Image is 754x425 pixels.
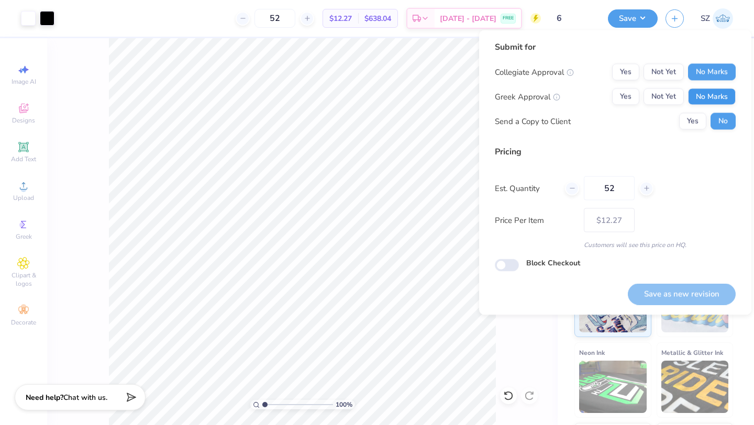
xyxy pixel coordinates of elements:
[495,146,736,158] div: Pricing
[584,176,635,200] input: – –
[495,115,571,127] div: Send a Copy to Client
[661,361,729,413] img: Metallic & Glitter Ink
[254,9,295,28] input: – –
[11,155,36,163] span: Add Text
[701,8,733,29] a: SZ
[11,318,36,327] span: Decorate
[701,13,710,25] span: SZ
[688,64,736,81] button: No Marks
[608,9,658,28] button: Save
[16,232,32,241] span: Greek
[495,91,560,103] div: Greek Approval
[526,258,580,269] label: Block Checkout
[13,194,34,202] span: Upload
[711,113,736,130] button: No
[688,88,736,105] button: No Marks
[495,240,736,250] div: Customers will see this price on HQ.
[679,113,706,130] button: Yes
[579,347,605,358] span: Neon Ink
[549,8,600,29] input: Untitled Design
[612,64,639,81] button: Yes
[336,400,352,409] span: 100 %
[26,393,63,402] strong: Need help?
[644,64,684,81] button: Not Yet
[503,15,514,22] span: FREE
[713,8,733,29] img: Shravani Zade
[495,214,576,226] label: Price Per Item
[440,13,496,24] span: [DATE] - [DATE]
[612,88,639,105] button: Yes
[579,361,647,413] img: Neon Ink
[364,13,391,24] span: $638.04
[644,88,684,105] button: Not Yet
[329,13,352,24] span: $12.27
[661,347,723,358] span: Metallic & Glitter Ink
[495,66,574,78] div: Collegiate Approval
[12,77,36,86] span: Image AI
[12,116,35,125] span: Designs
[63,393,107,402] span: Chat with us.
[5,271,42,288] span: Clipart & logos
[495,41,736,53] div: Submit for
[495,182,557,194] label: Est. Quantity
